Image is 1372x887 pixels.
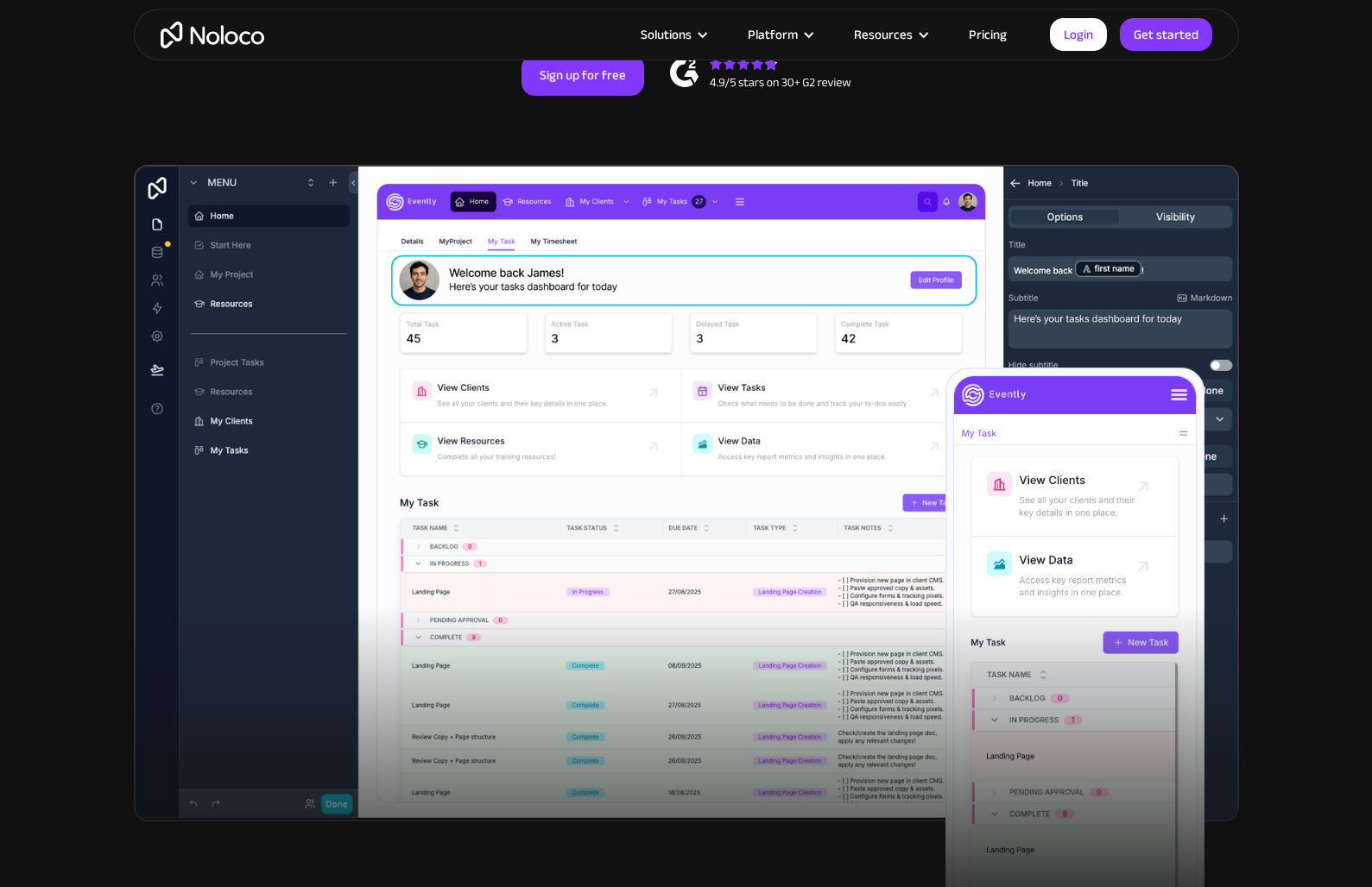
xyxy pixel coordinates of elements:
div: Resources [854,23,913,46]
div: Platform [748,23,798,46]
div: Solutions [641,23,692,46]
a: Pricing [947,23,1028,46]
a: Login [1050,18,1107,51]
a: Get started [1120,18,1212,51]
a: Sign up for free [522,54,644,96]
a: home [161,22,264,48]
div: Platform [726,23,832,46]
div: Resources [832,23,947,46]
div: Solutions [619,23,726,46]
